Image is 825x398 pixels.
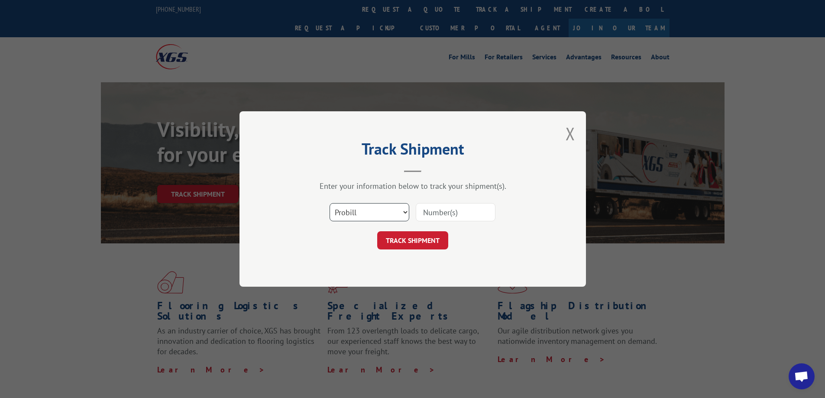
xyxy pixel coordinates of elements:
[283,181,543,191] div: Enter your information below to track your shipment(s).
[283,143,543,159] h2: Track Shipment
[416,203,495,221] input: Number(s)
[377,231,448,249] button: TRACK SHIPMENT
[789,363,815,389] div: Open chat
[566,122,575,145] button: Close modal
